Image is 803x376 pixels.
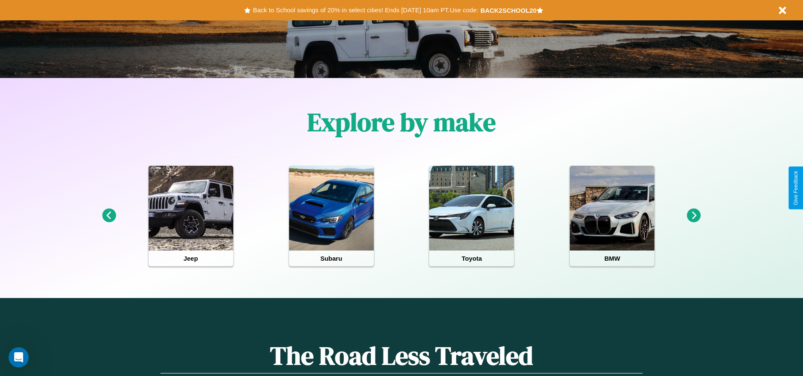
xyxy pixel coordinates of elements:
div: Give Feedback [793,171,799,205]
h4: Subaru [289,251,374,266]
h1: The Road Less Traveled [160,338,642,373]
h4: Jeep [149,251,233,266]
h4: BMW [570,251,654,266]
iframe: Intercom live chat [8,347,29,368]
h4: Toyota [429,251,514,266]
button: Back to School savings of 20% in select cities! Ends [DATE] 10am PT.Use code: [251,4,480,16]
b: BACK2SCHOOL20 [480,7,537,14]
h1: Explore by make [307,105,496,139]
